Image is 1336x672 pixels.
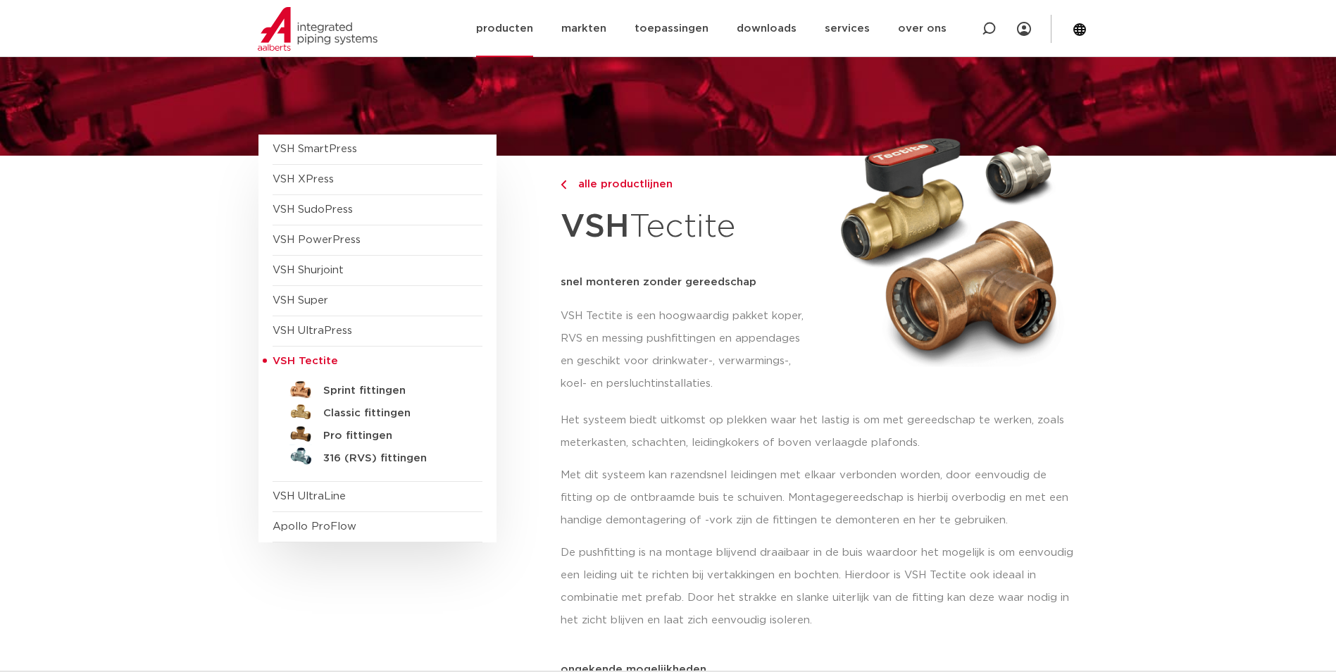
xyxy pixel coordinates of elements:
p: Met dit systeem kan razendsnel leidingen met elkaar verbonden worden, door eenvoudig de fitting o... [561,464,1078,532]
a: Sprint fittingen [273,377,482,399]
h5: Sprint fittingen [323,385,463,397]
img: chevron-right.svg [561,180,566,189]
a: VSH XPress [273,174,334,185]
span: VSH Tectite [273,356,338,366]
h5: Pro fittingen [323,430,463,442]
a: VSH SudoPress [273,204,353,215]
strong: VSH [561,211,630,243]
a: alle productlijnen [561,176,816,193]
a: VSH PowerPress [273,235,361,245]
span: alle productlijnen [570,179,673,189]
a: VSH Shurjoint [273,265,344,275]
a: VSH Super [273,295,328,306]
h5: 316 (RVS) fittingen [323,452,463,465]
strong: snel monteren zonder gereedschap [561,277,756,287]
p: VSH Tectite is een hoogwaardig pakket koper, RVS en messing pushfittingen en appendages en geschi... [561,305,816,395]
h5: Classic fittingen [323,407,463,420]
a: VSH UltraLine [273,491,346,502]
h1: Tectite [561,200,816,254]
a: Classic fittingen [273,399,482,422]
a: 316 (RVS) fittingen [273,444,482,467]
p: De pushfitting is na montage blijvend draaibaar in de buis waardoor het mogelijk is om eenvoudig ... [561,542,1078,632]
a: VSH UltraPress [273,325,352,336]
p: Het systeem biedt uitkomst op plekken waar het lastig is om met gereedschap te werken, zoals mete... [561,409,1078,454]
a: Pro fittingen [273,422,482,444]
a: Apollo ProFlow [273,521,356,532]
a: VSH SmartPress [273,144,357,154]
